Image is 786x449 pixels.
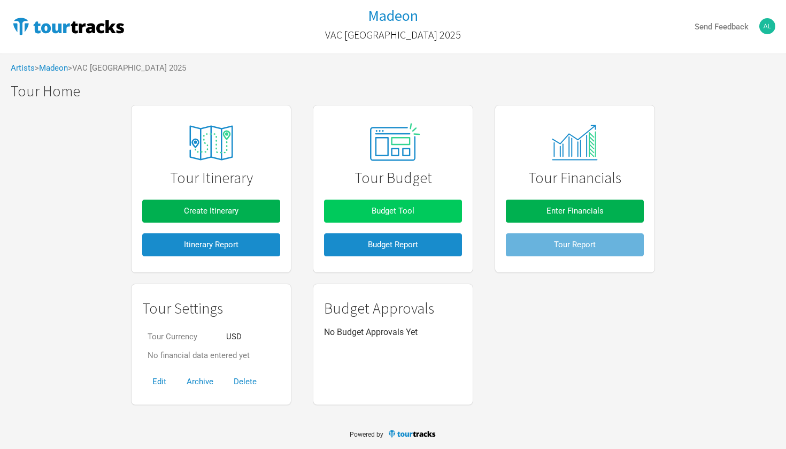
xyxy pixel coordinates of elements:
[324,194,462,228] a: Budget Tool
[554,240,596,249] span: Tour Report
[506,170,644,186] h1: Tour Financials
[221,328,255,346] td: USD
[142,233,280,256] button: Itinerary Report
[11,83,786,100] h1: Tour Home
[506,200,644,223] button: Enter Financials
[142,346,255,365] td: No financial data entered yet
[368,6,418,25] h1: Madeon
[759,18,775,34] img: Alex
[171,118,251,168] img: tourtracks_icons_FA_06_icons_itinerary.svg
[142,370,176,393] button: Edit
[11,63,35,73] a: Artists
[325,29,461,41] h2: VAC [GEOGRAPHIC_DATA] 2025
[176,370,224,393] button: Archive
[142,200,280,223] button: Create Itinerary
[142,328,221,346] td: Tour Currency
[224,370,267,393] button: Delete
[11,16,126,37] img: TourTracks
[357,120,429,165] img: tourtracks_02_icon_presets.svg
[506,194,644,228] a: Enter Financials
[35,64,68,72] span: >
[368,7,418,24] a: Madeon
[324,300,462,317] h1: Budget Approvals
[142,170,280,186] h1: Tour Itinerary
[506,233,644,256] button: Tour Report
[68,64,186,72] span: > VAC [GEOGRAPHIC_DATA] 2025
[142,377,176,386] a: Edit
[506,228,644,262] a: Tour Report
[372,206,414,216] span: Budget Tool
[184,240,238,249] span: Itinerary Report
[39,63,68,73] a: Madeon
[324,228,462,262] a: Budget Report
[350,431,383,438] span: Powered by
[546,125,603,161] img: tourtracks_14_icons_monitor.svg
[142,194,280,228] a: Create Itinerary
[324,200,462,223] button: Budget Tool
[368,240,418,249] span: Budget Report
[142,300,280,317] h1: Tour Settings
[324,170,462,186] h1: Tour Budget
[546,206,604,216] span: Enter Financials
[325,24,461,46] a: VAC [GEOGRAPHIC_DATA] 2025
[184,206,238,216] span: Create Itinerary
[388,429,437,438] img: TourTracks
[695,22,749,32] strong: Send Feedback
[324,233,462,256] button: Budget Report
[324,328,462,337] p: No Budget Approvals Yet
[142,228,280,262] a: Itinerary Report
